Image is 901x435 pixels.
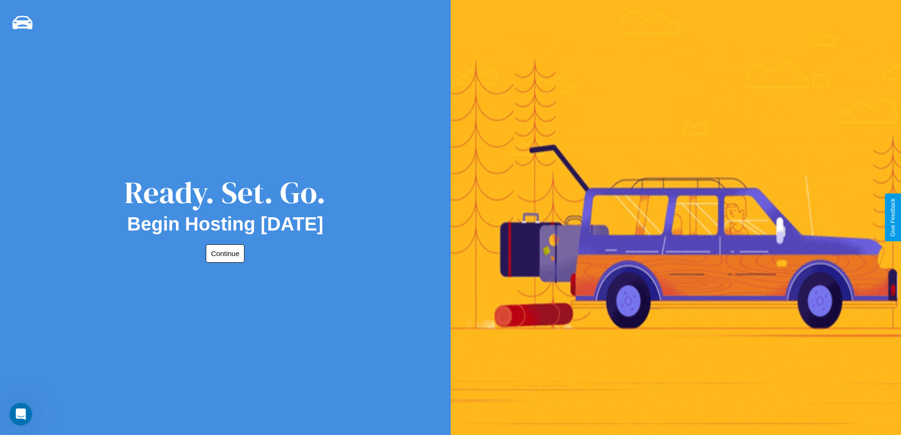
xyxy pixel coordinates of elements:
div: Give Feedback [890,198,896,237]
iframe: Intercom live chat [9,403,32,426]
button: Continue [206,244,245,263]
h2: Begin Hosting [DATE] [127,213,324,235]
div: Ready. Set. Go. [124,171,326,213]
